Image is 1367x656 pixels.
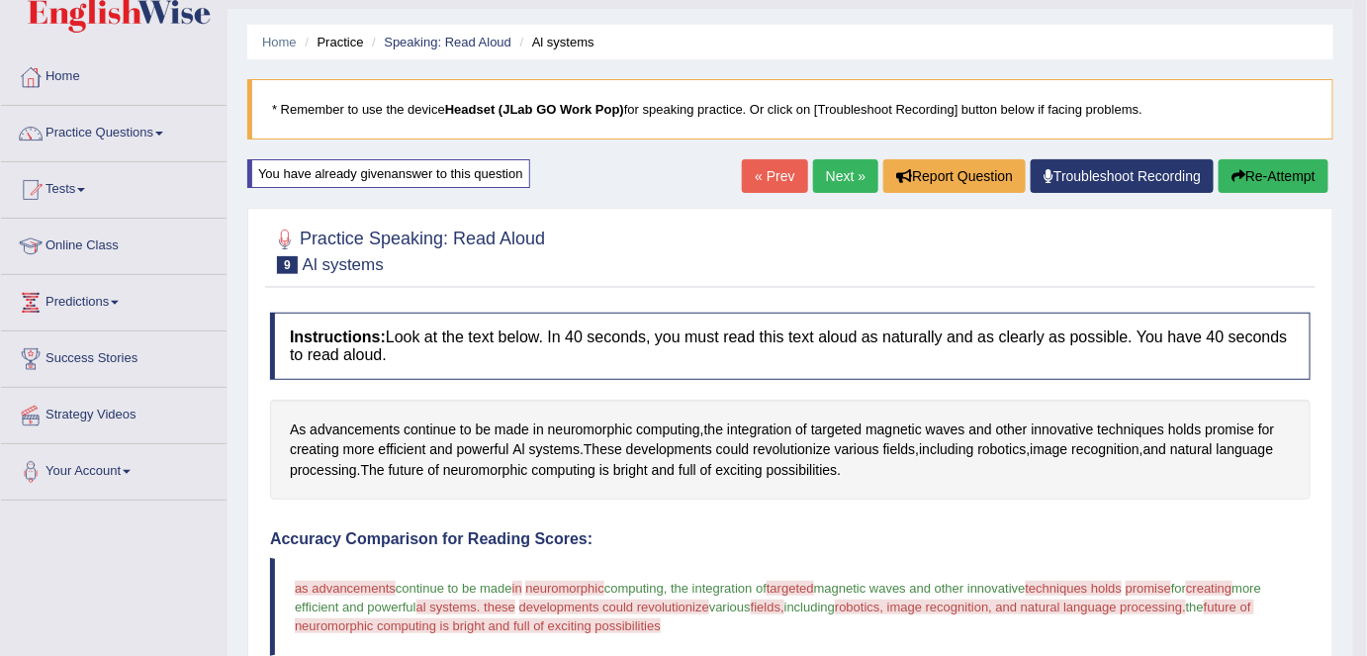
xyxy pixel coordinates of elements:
span: robotics, image recognition, and natural language processing. [835,600,1186,614]
a: Next » [813,159,878,193]
span: Click to see word definition [548,420,633,440]
span: Click to see word definition [1217,439,1274,460]
span: fields, [751,600,784,614]
span: Click to see word definition [1032,420,1094,440]
a: Success Stories [1,331,227,381]
a: Tests [1,162,227,212]
li: Al systems [515,33,594,51]
div: , . , , , . . [270,400,1311,501]
span: continue to be made [396,581,512,596]
a: Strategy Videos [1,388,227,437]
a: Practice Questions [1,106,227,155]
span: Click to see word definition [996,420,1028,440]
span: targeted [767,581,814,596]
b: Instructions: [290,328,386,345]
span: Click to see word definition [969,420,992,440]
h4: Look at the text below. In 40 seconds, you must read this text aloud as naturally and as clearly ... [270,313,1311,379]
a: Home [1,49,227,99]
span: Click to see word definition [716,439,749,460]
span: Click to see word definition [919,439,973,460]
span: Click to see word definition [584,439,622,460]
span: Click to see word definition [310,420,400,440]
span: Click to see word definition [443,460,528,481]
span: al systems. these [416,600,515,614]
span: promise [1126,581,1171,596]
span: magnetic waves and other innovative [814,581,1026,596]
span: Click to see word definition [767,460,838,481]
span: 9 [277,256,298,274]
span: Click to see word definition [613,460,648,481]
span: Click to see word definition [529,439,580,460]
h4: Accuracy Comparison for Reading Scores: [270,530,1311,548]
span: Click to see word definition [599,460,609,481]
span: Click to see word definition [715,460,762,481]
span: Click to see word definition [626,439,712,460]
span: Click to see word definition [652,460,675,481]
span: Click to see word definition [531,460,595,481]
span: Click to see word definition [700,460,712,481]
span: neuromorphic [525,581,604,596]
a: Troubleshoot Recording [1031,159,1214,193]
span: Click to see word definition [636,420,700,440]
span: Click to see word definition [926,420,965,440]
span: Click to see word definition [679,460,696,481]
small: Al systems [303,255,384,274]
span: Click to see word definition [811,420,862,440]
span: Click to see word definition [835,439,879,460]
a: Predictions [1,275,227,325]
span: Click to see word definition [1071,439,1139,460]
a: Speaking: Read Aloud [384,35,511,49]
button: Re-Attempt [1219,159,1328,193]
button: Report Question [883,159,1026,193]
li: Practice [300,33,363,51]
span: Click to see word definition [1170,439,1213,460]
span: Click to see word definition [795,420,807,440]
span: Click to see word definition [476,420,492,440]
blockquote: * Remember to use the device for speaking practice. Or click on [Troubleshoot Recording] button b... [247,79,1333,140]
span: Click to see word definition [495,420,529,440]
span: Click to see word definition [460,420,472,440]
a: Home [262,35,297,49]
span: Click to see word definition [1168,420,1201,440]
span: Click to see word definition [457,439,509,460]
span: Click to see word definition [427,460,439,481]
span: Click to see word definition [1143,439,1166,460]
span: Click to see word definition [429,439,452,460]
span: Click to see word definition [361,460,385,481]
span: for [1171,581,1186,596]
span: Click to see word definition [290,460,357,481]
span: Click to see word definition [866,420,922,440]
span: Click to see word definition [978,439,1027,460]
span: Click to see word definition [533,420,544,440]
a: Your Account [1,444,227,494]
span: Click to see word definition [1206,420,1255,440]
span: Click to see word definition [1098,420,1165,440]
span: Click to see word definition [343,439,375,460]
a: Online Class [1,219,227,268]
span: Click to see word definition [704,420,723,440]
span: Click to see word definition [883,439,916,460]
span: creating [1186,581,1231,596]
div: You have already given answer to this question [247,159,530,188]
span: Click to see word definition [290,439,339,460]
span: Click to see word definition [389,460,424,481]
span: Click to see word definition [727,420,791,440]
span: as advancements [295,581,396,596]
span: computing [604,581,664,596]
span: Click to see word definition [379,439,426,460]
b: Headset (JLab GO Work Pop) [445,102,624,117]
span: Click to see word definition [290,420,306,440]
span: Click to see word definition [404,420,456,440]
span: , [664,581,668,596]
span: techniques holds [1026,581,1123,596]
span: the [1186,600,1204,614]
span: Click to see word definition [512,439,524,460]
span: in [512,581,522,596]
h2: Practice Speaking: Read Aloud [270,225,545,274]
span: various [709,600,751,614]
span: Click to see word definition [1030,439,1067,460]
span: Click to see word definition [753,439,831,460]
a: « Prev [742,159,807,193]
span: the integration of [671,581,767,596]
span: developments could revolutionize [519,600,709,614]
